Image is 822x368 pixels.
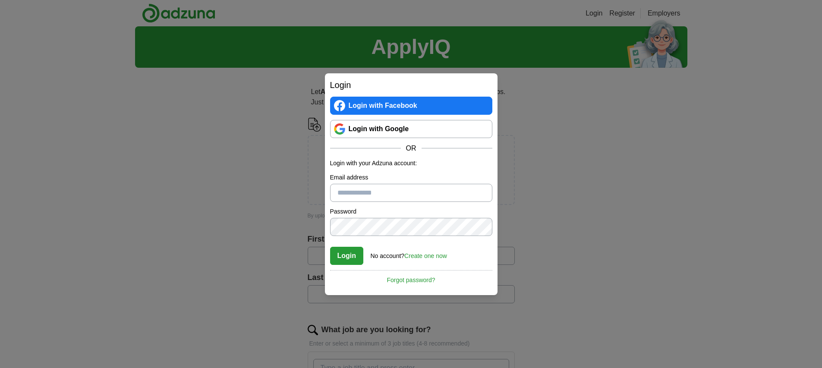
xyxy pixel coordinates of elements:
a: Forgot password? [330,270,492,285]
button: Login [330,247,364,265]
div: No account? [371,246,447,261]
a: Login with Google [330,120,492,138]
a: Login with Facebook [330,97,492,115]
span: OR [401,143,422,154]
p: Login with your Adzuna account: [330,159,492,168]
label: Email address [330,173,492,182]
label: Password [330,207,492,216]
h2: Login [330,79,492,91]
a: Create one now [404,252,447,259]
